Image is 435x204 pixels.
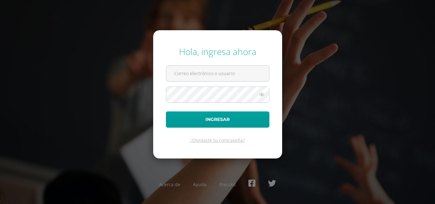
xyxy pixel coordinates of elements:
[166,66,269,81] input: Correo electrónico o usuario
[190,137,245,143] a: ¿Olvidaste tu contraseña?
[219,181,236,187] a: Presskit
[166,111,269,128] button: Ingresar
[166,46,269,58] div: Hola, ingresa ahora
[159,181,180,187] a: Acerca de
[193,181,206,187] a: Ayuda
